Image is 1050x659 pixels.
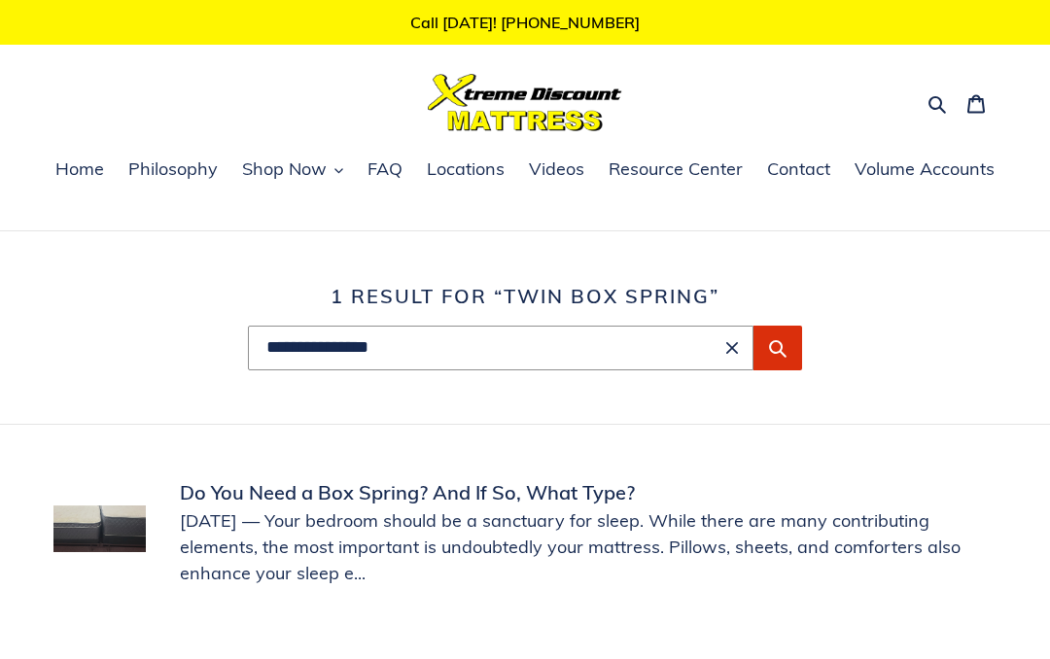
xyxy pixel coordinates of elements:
span: Shop Now [242,157,327,181]
span: Videos [529,157,584,181]
button: Shop Now [232,156,353,185]
img: Xtreme Discount Mattress [428,74,622,131]
button: Clear search term [720,336,744,360]
input: Search [248,326,753,370]
a: Resource Center [599,156,752,185]
a: FAQ [358,156,412,185]
a: Contact [757,156,840,185]
span: Locations [427,157,505,181]
a: Videos [519,156,594,185]
a: Home [46,156,114,185]
a: Locations [417,156,514,185]
span: Volume Accounts [855,157,995,181]
span: Resource Center [609,157,743,181]
a: Philosophy [119,156,227,185]
a: Volume Accounts [845,156,1004,185]
span: Home [55,157,104,181]
span: Contact [767,157,830,181]
span: FAQ [367,157,402,181]
span: Philosophy [128,157,218,181]
h1: 1 result for “twin box spring” [53,285,997,308]
button: Submit [753,326,802,370]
